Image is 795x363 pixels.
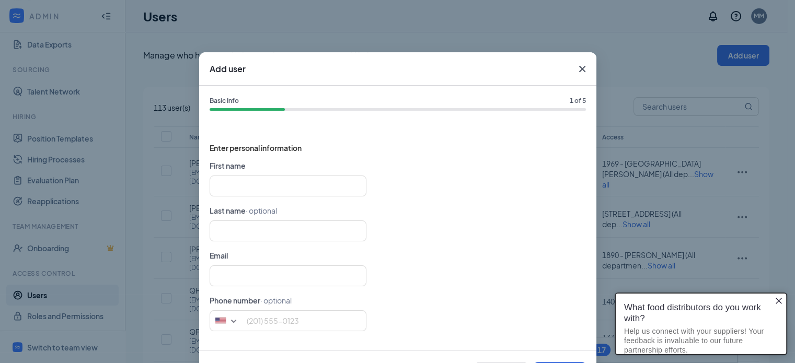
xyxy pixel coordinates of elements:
[210,96,239,106] span: Basic Info
[570,96,586,106] span: 1 of 5
[210,206,246,215] span: Last name
[607,285,795,363] iframe: Sprig User Feedback Dialog
[246,206,277,215] span: · optional
[210,311,244,331] div: United States: +1
[568,52,596,86] button: Close
[210,296,260,305] span: Phone number
[210,142,586,154] span: Enter personal information
[210,161,246,170] span: First name
[210,310,366,331] input: (201) 555-0123
[210,63,246,75] h3: Add user
[576,63,589,75] svg: Cross
[210,251,228,260] span: Email
[260,296,292,305] span: · optional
